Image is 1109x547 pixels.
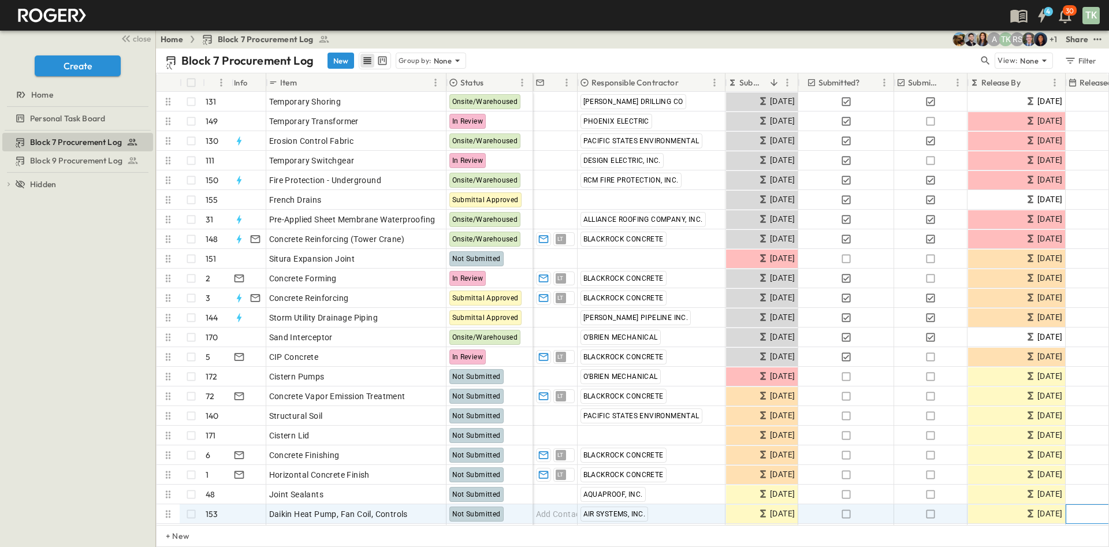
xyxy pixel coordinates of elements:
div: Filter [1064,54,1097,67]
span: Sand Interceptor [269,332,333,343]
p: 30 [1066,6,1074,16]
p: 153 [206,508,218,520]
span: Concrete Finishing [269,449,340,461]
span: [DATE] [770,291,795,304]
span: [DATE] [1037,173,1062,187]
p: Group by: [399,55,431,66]
span: [DATE] [1037,311,1062,324]
span: [DATE] [770,193,795,206]
p: Status [460,77,483,88]
button: Sort [207,76,220,89]
button: Menu [429,76,442,90]
p: View: [998,54,1018,67]
span: ALLIANCE ROOFING COMPANY, INC. [583,215,703,224]
p: 172 [206,371,218,382]
span: LT [557,297,564,298]
span: AIR SYSTEMS, INC. [583,510,646,518]
p: 5 [206,351,210,363]
span: Temporary Switchgear [269,155,355,166]
p: 72 [206,390,214,402]
p: 3 [206,292,210,304]
p: 140 [206,410,219,422]
div: Block 9 Procurement Logtest [2,151,153,170]
p: None [434,55,452,66]
p: 6 [206,449,210,461]
span: Onsite/Warehoused [452,235,518,243]
span: [DATE] [1037,389,1062,403]
span: Block 7 Procurement Log [218,34,314,45]
p: 170 [206,332,218,343]
span: O'BRIEN MECHANICAL [583,333,658,341]
span: [DATE] [770,389,795,403]
span: Hidden [30,178,56,190]
span: In Review [452,353,483,361]
p: Item [280,77,297,88]
span: Onsite/Warehoused [452,98,518,106]
span: Situra Expansion Joint [269,253,355,265]
h6: 4 [1046,7,1050,16]
button: kanban view [375,54,389,68]
span: [DATE] [1037,429,1062,442]
span: Add Contact [536,508,583,520]
a: Home [2,87,151,103]
span: Onsite/Warehoused [452,176,518,184]
div: Personal Task Boardtest [2,109,153,128]
span: [DATE] [770,370,795,383]
p: Block 7 Procurement Log [181,53,314,69]
span: LT [557,455,564,455]
span: [DATE] [770,311,795,324]
button: Sort [486,76,498,89]
span: [DATE] [770,213,795,226]
span: Onsite/Warehoused [452,137,518,145]
div: # [203,73,232,92]
p: 151 [206,253,217,265]
span: [DATE] [1037,193,1062,206]
button: test [1091,32,1104,46]
span: Submittal Approved [452,294,519,302]
span: [DATE] [1037,468,1062,481]
span: [DATE] [1037,252,1062,265]
button: Menu [560,76,574,90]
span: [DATE] [770,173,795,187]
a: Home [161,34,183,45]
p: 48 [206,489,215,500]
span: [DATE] [1037,114,1062,128]
span: Submittal Approved [452,314,519,322]
p: 130 [206,135,219,147]
span: BLACKROCK CONCRETE [583,235,664,243]
a: Personal Task Board [2,110,151,126]
span: Not Submitted [452,451,501,459]
span: Temporary Transformer [269,116,359,127]
span: Not Submitted [452,412,501,420]
button: Menu [780,76,794,90]
div: Teddy Khuong (tkhuong@guzmangc.com) [999,32,1013,46]
span: Onsite/Warehoused [452,215,518,224]
span: [DATE] [770,429,795,442]
p: 31 [206,214,213,225]
span: [DATE] [1037,409,1062,422]
span: AQUAPROOF, INC. [583,490,643,498]
span: In Review [452,274,483,282]
button: Sort [941,76,954,89]
span: Structural Soil [269,410,323,422]
span: [DATE] [1037,213,1062,226]
div: Share [1066,34,1088,45]
span: Not Submitted [452,431,501,440]
span: [DATE] [770,232,795,245]
span: [PERSON_NAME] PIPELINE INC. [583,314,689,322]
span: BLACKROCK CONCRETE [583,392,664,400]
span: Concrete Vapor Emission Treatment [269,390,405,402]
span: CIP Concrete [269,351,319,363]
span: PACIFIC STATES ENVIRONMENTAL [583,137,699,145]
span: LT [557,356,564,357]
p: Submit By [739,77,765,88]
p: 111 [206,155,215,166]
span: [DATE] [770,468,795,481]
span: PHOENIX ELECTRIC [583,117,649,125]
p: Submitted? [818,77,860,88]
div: Raymond Shahabi (rshahabi@guzmangc.com) [1010,32,1024,46]
span: BLACKROCK CONCRETE [583,274,664,282]
span: Erosion Control Fabric [269,135,354,147]
button: Sort [299,76,312,89]
p: Responsible Contractor [591,77,679,88]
